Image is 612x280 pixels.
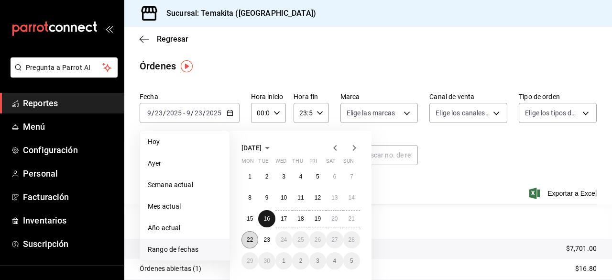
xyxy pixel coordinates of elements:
abbr: Tuesday [258,158,268,168]
abbr: September 20, 2025 [331,215,338,222]
abbr: September 24, 2025 [281,236,287,243]
input: ---- [166,109,182,117]
span: Año actual [148,223,222,233]
button: open_drawer_menu [105,25,113,33]
abbr: September 18, 2025 [297,215,304,222]
button: September 17, 2025 [275,210,292,227]
span: Hoy [148,137,222,147]
input: -- [194,109,203,117]
span: - [183,109,185,117]
span: Menú [23,120,116,133]
button: Pregunta a Parrot AI [11,57,118,78]
abbr: September 26, 2025 [315,236,321,243]
button: September 6, 2025 [326,168,343,185]
button: September 16, 2025 [258,210,275,227]
p: $16.80 [575,264,597,274]
abbr: September 29, 2025 [247,258,253,264]
label: Canal de venta [429,93,507,100]
button: September 15, 2025 [241,210,258,227]
span: Elige las marcas [347,108,395,118]
abbr: September 19, 2025 [315,215,321,222]
span: Elige los canales de venta [436,108,490,118]
abbr: September 11, 2025 [297,194,304,201]
span: Personal [23,167,116,180]
button: September 14, 2025 [343,189,360,206]
abbr: September 17, 2025 [281,215,287,222]
abbr: September 10, 2025 [281,194,287,201]
input: ---- [206,109,222,117]
button: September 19, 2025 [309,210,326,227]
abbr: September 21, 2025 [349,215,355,222]
abbr: September 22, 2025 [247,236,253,243]
button: October 3, 2025 [309,252,326,269]
button: September 20, 2025 [326,210,343,227]
abbr: September 27, 2025 [331,236,338,243]
span: Rango de fechas [148,245,222,255]
abbr: September 1, 2025 [248,173,251,180]
abbr: October 5, 2025 [350,258,353,264]
button: October 2, 2025 [292,252,309,269]
button: September 12, 2025 [309,189,326,206]
abbr: Friday [309,158,317,168]
h3: Sucursal: Temakita ([GEOGRAPHIC_DATA]) [159,8,316,19]
span: Regresar [157,34,188,44]
input: -- [186,109,191,117]
span: [DATE] [241,144,262,152]
abbr: October 4, 2025 [333,258,336,264]
abbr: September 15, 2025 [247,215,253,222]
abbr: September 30, 2025 [263,258,270,264]
button: September 30, 2025 [258,252,275,269]
abbr: September 3, 2025 [282,173,285,180]
span: Semana actual [148,180,222,190]
span: Suscripción [23,237,116,250]
abbr: September 5, 2025 [316,173,319,180]
abbr: September 16, 2025 [263,215,270,222]
label: Fecha [140,93,240,100]
abbr: September 9, 2025 [265,194,269,201]
abbr: September 2, 2025 [265,173,269,180]
abbr: September 25, 2025 [297,236,304,243]
p: Órdenes abiertas (1) [140,264,202,274]
abbr: September 6, 2025 [333,173,336,180]
abbr: September 13, 2025 [331,194,338,201]
abbr: September 7, 2025 [350,173,353,180]
a: Pregunta a Parrot AI [7,69,118,79]
span: Configuración [23,144,116,157]
abbr: Wednesday [275,158,286,168]
button: September 25, 2025 [292,231,309,248]
button: [DATE] [241,142,273,154]
span: Mes actual [148,202,222,212]
div: Órdenes [140,59,176,73]
button: September 27, 2025 [326,231,343,248]
abbr: September 8, 2025 [248,194,251,201]
abbr: October 3, 2025 [316,258,319,264]
abbr: Saturday [326,158,336,168]
button: September 21, 2025 [343,210,360,227]
img: Tooltip marker [181,60,193,72]
abbr: October 1, 2025 [282,258,285,264]
button: September 29, 2025 [241,252,258,269]
button: September 9, 2025 [258,189,275,206]
button: October 1, 2025 [275,252,292,269]
input: -- [154,109,163,117]
span: Facturación [23,190,116,203]
button: September 1, 2025 [241,168,258,185]
span: / [152,109,154,117]
span: Ayer [148,158,222,168]
abbr: October 2, 2025 [299,258,303,264]
p: $7,701.00 [566,244,597,254]
button: September 13, 2025 [326,189,343,206]
button: September 26, 2025 [309,231,326,248]
button: September 23, 2025 [258,231,275,248]
abbr: September 4, 2025 [299,173,303,180]
abbr: Sunday [343,158,354,168]
span: Reportes [23,97,116,110]
span: / [163,109,166,117]
button: Exportar a Excel [531,188,597,199]
button: September 18, 2025 [292,210,309,227]
button: October 5, 2025 [343,252,360,269]
abbr: September 12, 2025 [315,194,321,201]
button: September 7, 2025 [343,168,360,185]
